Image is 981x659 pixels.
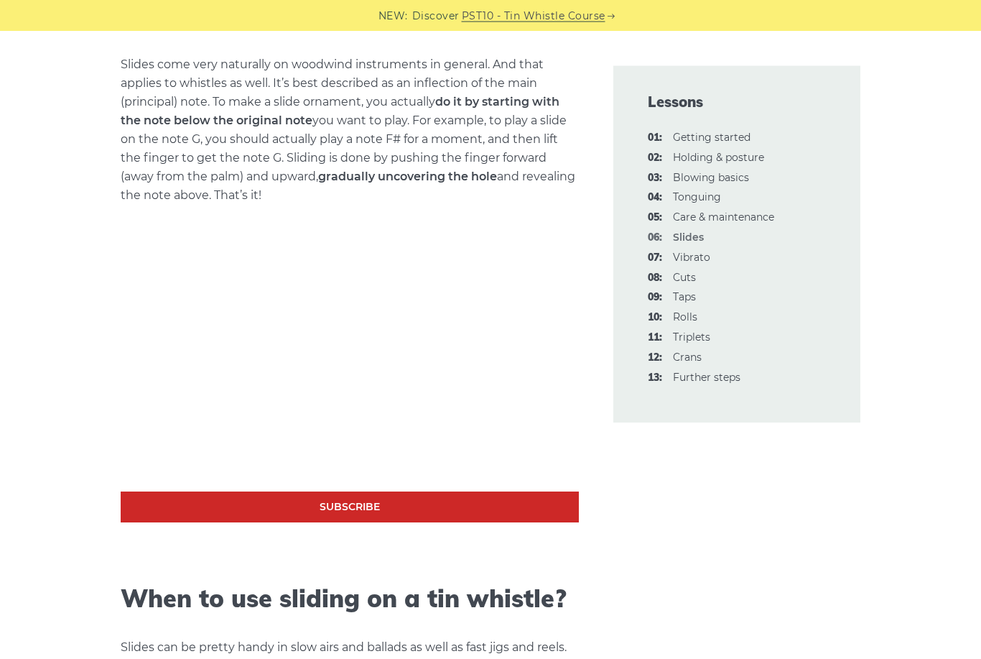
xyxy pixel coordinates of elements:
span: 01: [648,129,662,147]
strong: do it by starting with the note below the original note [121,96,559,128]
strong: gradually uncovering the hole [318,170,497,184]
span: NEW: [378,8,408,24]
a: 07:Vibrato [673,251,710,264]
a: 01:Getting started [673,131,750,144]
span: 04: [648,189,662,206]
iframe: Slides Technique - Irish Tin Whistle Tutorial [121,234,579,492]
span: 11: [648,329,662,346]
a: 12:Crans [673,351,702,364]
span: 09: [648,289,662,306]
span: 13: [648,369,662,387]
span: 05: [648,209,662,226]
span: 02: [648,149,662,167]
span: 08: [648,269,662,287]
a: PST10 - Tin Whistle Course [462,8,605,24]
h2: When to use sliding on a tin whistle? [121,585,579,614]
a: 10:Rolls [673,310,697,323]
a: 11:Triplets [673,331,710,344]
a: 03:Blowing basics [673,171,749,184]
a: 02:Holding & posture [673,151,764,164]
span: Lessons [648,92,826,112]
strong: Slides [673,231,704,244]
span: 06: [648,229,662,246]
a: 08:Cuts [673,271,696,284]
span: 03: [648,170,662,187]
p: Slides come very naturally on woodwind instruments in general. And that applies to whistles as we... [121,56,579,206]
a: Subscribe [121,492,579,523]
a: 05:Care & maintenance [673,211,774,223]
span: 10: [648,309,662,326]
span: 12: [648,349,662,367]
a: 09:Taps [673,290,696,303]
span: 07: [648,249,662,267]
span: Discover [412,8,460,24]
a: 04:Tonguing [673,190,721,203]
a: 13:Further steps [673,371,740,384]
